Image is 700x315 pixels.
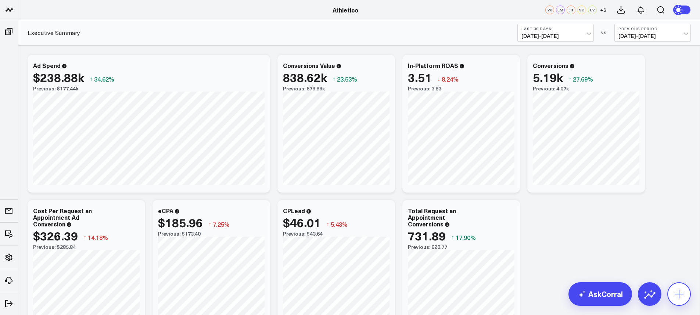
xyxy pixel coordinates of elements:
[33,207,92,228] div: Cost Per Request an Appointment Ad Conversion
[90,74,93,84] span: ↑
[618,26,687,31] b: Previous Period
[33,244,140,250] div: Previous: $285.84
[283,231,390,237] div: Previous: $43.64
[451,233,454,242] span: ↑
[331,220,348,228] span: 5.43%
[568,282,632,306] a: AskCorral
[600,7,606,12] span: + 6
[83,233,86,242] span: ↑
[521,26,590,31] b: Last 30 Days
[208,219,211,229] span: ↑
[533,61,568,69] div: Conversions
[337,75,357,83] span: 23.53%
[573,75,593,83] span: 27.69%
[28,29,80,37] a: Executive Summary
[408,229,446,242] div: 731.89
[533,86,639,92] div: Previous: 4.07k
[33,71,84,84] div: $238.88k
[408,61,458,69] div: In-Platform ROAS
[408,71,432,84] div: 3.51
[517,24,594,42] button: Last 30 Days[DATE]-[DATE]
[408,244,514,250] div: Previous: 620.77
[333,74,335,84] span: ↑
[283,216,321,229] div: $46.01
[597,31,611,35] div: VS
[283,61,335,69] div: Conversions Value
[618,33,687,39] span: [DATE] - [DATE]
[213,220,230,228] span: 7.25%
[158,207,173,215] div: eCPA
[556,6,565,14] div: LM
[577,6,586,14] div: SD
[568,74,571,84] span: ↑
[533,71,563,84] div: 5.19k
[333,6,358,14] a: Athletico
[33,61,61,69] div: Ad Spend
[599,6,607,14] button: +6
[88,233,108,241] span: 14.18%
[158,216,203,229] div: $185.96
[567,6,575,14] div: JR
[442,75,459,83] span: 8.24%
[283,86,390,92] div: Previous: 678.88k
[408,86,514,92] div: Previous: 3.83
[437,74,440,84] span: ↓
[283,71,327,84] div: 838.62k
[326,219,329,229] span: ↑
[33,229,78,242] div: $326.39
[614,24,691,42] button: Previous Period[DATE]-[DATE]
[545,6,554,14] div: VK
[456,233,476,241] span: 17.90%
[283,207,305,215] div: CPLead
[521,33,590,39] span: [DATE] - [DATE]
[158,231,265,237] div: Previous: $173.40
[94,75,114,83] span: 34.62%
[408,207,456,228] div: Total Request an Appointment Conversions
[588,6,597,14] div: EV
[33,86,265,92] div: Previous: $177.44k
